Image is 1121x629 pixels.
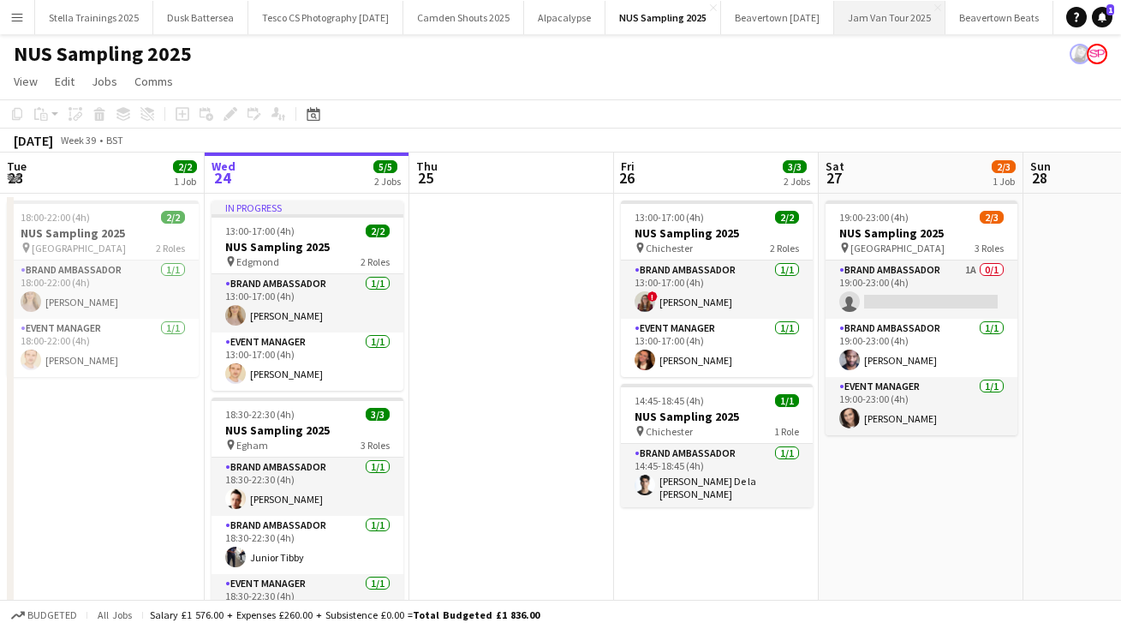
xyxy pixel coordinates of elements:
[7,201,199,377] app-job-card: 18:00-22:00 (4h)2/2NUS Sampling 2025 [GEOGRAPHIC_DATA]2 RolesBrand Ambassador1/118:00-22:00 (4h)[...
[770,242,799,255] span: 2 Roles
[826,201,1017,435] app-job-card: 19:00-23:00 (4h)2/3NUS Sampling 2025 [GEOGRAPHIC_DATA]3 RolesBrand Ambassador1A0/119:00-23:00 (4h...
[55,74,75,89] span: Edit
[374,175,401,188] div: 2 Jobs
[605,1,721,34] button: NUS Sampling 2025
[1070,44,1090,64] app-user-avatar: Janeann Ferguson
[212,458,403,516] app-card-role: Brand Ambassador1/118:30-22:30 (4h)[PERSON_NAME]
[366,408,390,421] span: 3/3
[85,70,124,93] a: Jobs
[618,168,635,188] span: 26
[621,319,813,377] app-card-role: Event Manager1/113:00-17:00 (4h)[PERSON_NAME]
[212,274,403,332] app-card-role: Brand Ambassador1/113:00-17:00 (4h)[PERSON_NAME]
[621,444,813,507] app-card-role: Brand Ambassador1/114:45-18:45 (4h)[PERSON_NAME] De la [PERSON_NAME]
[361,439,390,452] span: 3 Roles
[826,159,844,174] span: Sat
[7,261,199,319] app-card-role: Brand Ambassador1/118:00-22:00 (4h)[PERSON_NAME]
[621,225,813,241] h3: NUS Sampling 2025
[373,160,397,173] span: 5/5
[993,175,1015,188] div: 1 Job
[212,201,403,391] app-job-card: In progress13:00-17:00 (4h)2/2NUS Sampling 2025 Edgmond2 RolesBrand Ambassador1/113:00-17:00 (4h)...
[212,239,403,255] h3: NUS Sampling 2025
[236,255,279,268] span: Edgmond
[7,70,45,93] a: View
[414,168,438,188] span: 25
[32,242,126,255] span: [GEOGRAPHIC_DATA]
[635,394,704,407] span: 14:45-18:45 (4h)
[826,225,1017,241] h3: NUS Sampling 2025
[1028,168,1051,188] span: 28
[975,242,1004,255] span: 3 Roles
[35,1,153,34] button: Stella Trainings 2025
[621,409,813,424] h3: NUS Sampling 2025
[1030,159,1051,174] span: Sun
[403,1,524,34] button: Camden Shouts 2025
[823,168,844,188] span: 27
[621,261,813,319] app-card-role: Brand Ambassador1/113:00-17:00 (4h)![PERSON_NAME]
[635,211,704,224] span: 13:00-17:00 (4h)
[647,291,658,302] span: !
[1087,44,1107,64] app-user-avatar: Soozy Peters
[57,134,99,147] span: Week 39
[134,74,173,89] span: Comms
[992,160,1016,173] span: 2/3
[361,255,390,268] span: 2 Roles
[212,422,403,438] h3: NUS Sampling 2025
[9,606,80,625] button: Budgeted
[225,225,295,237] span: 13:00-17:00 (4h)
[775,211,799,224] span: 2/2
[1106,4,1114,15] span: 1
[1092,7,1112,27] a: 1
[826,319,1017,377] app-card-role: Brand Ambassador1/119:00-23:00 (4h)[PERSON_NAME]
[14,132,53,149] div: [DATE]
[413,608,540,621] span: Total Budgeted £1 836.00
[161,211,185,224] span: 2/2
[784,175,810,188] div: 2 Jobs
[94,608,135,621] span: All jobs
[416,159,438,174] span: Thu
[621,201,813,377] app-job-card: 13:00-17:00 (4h)2/2NUS Sampling 2025 Chichester2 RolesBrand Ambassador1/113:00-17:00 (4h)![PERSON...
[4,168,27,188] span: 23
[646,242,693,255] span: Chichester
[212,159,236,174] span: Wed
[7,225,199,241] h3: NUS Sampling 2025
[48,70,81,93] a: Edit
[826,261,1017,319] app-card-role: Brand Ambassador1A0/119:00-23:00 (4h)
[236,439,268,452] span: Egham
[839,211,909,224] span: 19:00-23:00 (4h)
[774,425,799,438] span: 1 Role
[156,242,185,255] span: 2 Roles
[209,168,236,188] span: 24
[945,1,1053,34] button: Beavertown Beats
[27,609,77,621] span: Budgeted
[775,394,799,407] span: 1/1
[173,160,197,173] span: 2/2
[212,516,403,574] app-card-role: Brand Ambassador1/118:30-22:30 (4h)Junior Tibby
[366,225,390,237] span: 2/2
[106,134,123,147] div: BST
[850,242,945,255] span: [GEOGRAPHIC_DATA]
[7,159,27,174] span: Tue
[834,1,945,34] button: Jam Van Tour 2025
[524,1,605,34] button: Alpacalypse
[7,319,199,377] app-card-role: Event Manager1/118:00-22:00 (4h)[PERSON_NAME]
[92,74,117,89] span: Jobs
[174,175,196,188] div: 1 Job
[225,408,295,421] span: 18:30-22:30 (4h)
[621,384,813,507] app-job-card: 14:45-18:45 (4h)1/1NUS Sampling 2025 Chichester1 RoleBrand Ambassador1/114:45-18:45 (4h)[PERSON_N...
[14,41,192,67] h1: NUS Sampling 2025
[646,425,693,438] span: Chichester
[826,377,1017,435] app-card-role: Event Manager1/119:00-23:00 (4h)[PERSON_NAME]
[621,159,635,174] span: Fri
[14,74,38,89] span: View
[153,1,248,34] button: Dusk Battersea
[150,608,540,621] div: Salary £1 576.00 + Expenses £260.00 + Subsistence £0.00 =
[212,332,403,391] app-card-role: Event Manager1/113:00-17:00 (4h)[PERSON_NAME]
[21,211,90,224] span: 18:00-22:00 (4h)
[128,70,180,93] a: Comms
[783,160,807,173] span: 3/3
